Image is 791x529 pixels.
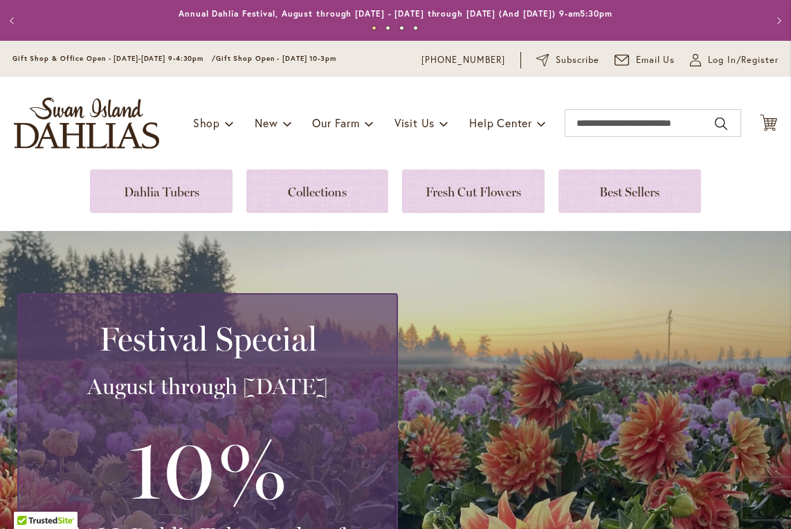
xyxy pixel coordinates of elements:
[708,53,779,67] span: Log In/Register
[216,54,336,63] span: Gift Shop Open - [DATE] 10-3pm
[636,53,675,67] span: Email Us
[14,98,159,149] a: store logo
[690,53,779,67] a: Log In/Register
[469,115,532,130] span: Help Center
[421,53,505,67] a: [PHONE_NUMBER]
[35,373,380,400] h3: August through [DATE]
[385,26,390,30] button: 2 of 4
[763,7,791,35] button: Next
[312,115,359,130] span: Our Farm
[193,115,220,130] span: Shop
[536,53,599,67] a: Subscribe
[12,54,216,63] span: Gift Shop & Office Open - [DATE]-[DATE] 9-4:30pm /
[399,26,404,30] button: 3 of 4
[35,414,380,522] h3: 10%
[413,26,418,30] button: 4 of 4
[35,319,380,358] h2: Festival Special
[556,53,599,67] span: Subscribe
[615,53,675,67] a: Email Us
[255,115,278,130] span: New
[179,8,612,19] a: Annual Dahlia Festival, August through [DATE] - [DATE] through [DATE] (And [DATE]) 9-am5:30pm
[394,115,435,130] span: Visit Us
[372,26,376,30] button: 1 of 4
